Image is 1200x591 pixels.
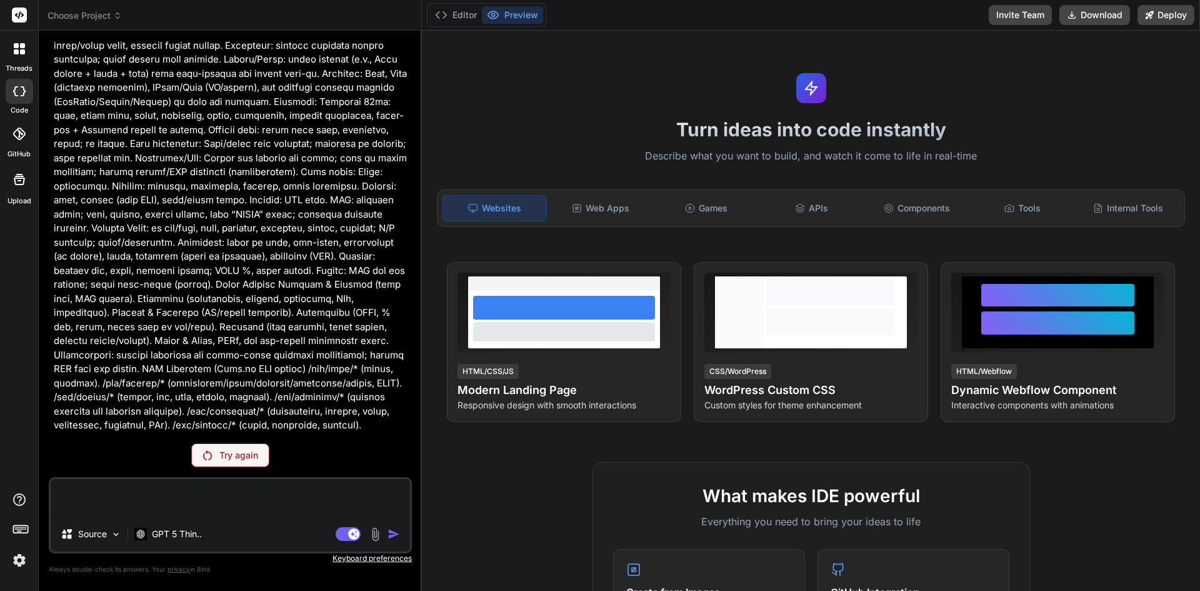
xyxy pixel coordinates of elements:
div: Internal Tools [1076,195,1179,221]
p: Custom styles for theme enhancement [704,399,917,412]
p: Interactive components with animations [951,399,1164,412]
h4: WordPress Custom CSS [704,381,917,399]
button: Download [1059,5,1130,25]
img: attachment [368,527,382,542]
p: GPT 5 Thin.. [152,528,202,540]
div: Tools [971,195,1074,221]
button: Invite Team [989,5,1052,25]
div: Websites [442,195,547,221]
p: Source [78,528,107,540]
h1: Turn ideas into code instantly [429,118,1192,141]
p: Always double-check its answers. Your in Bind [49,563,412,575]
button: Deploy [1137,5,1194,25]
label: GitHub [7,149,31,159]
p: Keyboard preferences [49,553,412,563]
div: CSS/WordPress [704,364,771,379]
div: HTML/CSS/JS [457,364,519,379]
div: Components [866,195,969,221]
p: Describe what you want to build, and watch it come to life in real-time [429,148,1192,164]
div: APIs [760,195,863,221]
img: icon [387,528,400,540]
div: Web Apps [549,195,652,221]
label: threads [6,63,32,74]
p: Everything you need to bring your ideas to life [613,514,1009,529]
label: code [11,105,28,116]
span: Choose Project [47,9,122,22]
img: Retry [203,450,212,460]
button: Preview [482,6,543,24]
img: settings [9,550,30,571]
h2: What makes IDE powerful [613,483,1009,509]
p: Try again [219,449,258,462]
img: GPT 5 Thinking High [134,528,147,540]
h4: Modern Landing Page [457,381,671,399]
img: Pick Models [111,529,121,540]
span: privacy [167,565,190,573]
div: Games [655,195,758,221]
h4: Dynamic Webflow Component [951,381,1164,399]
label: Upload [7,196,31,206]
p: Responsive design with smooth interactions [457,399,671,412]
button: Editor [430,6,482,24]
div: HTML/Webflow [951,364,1017,379]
